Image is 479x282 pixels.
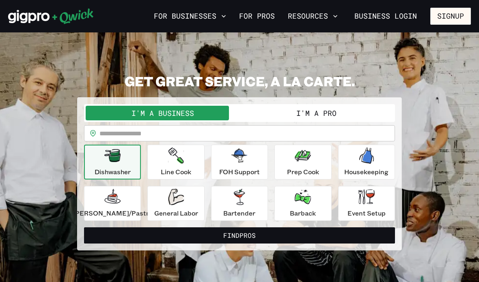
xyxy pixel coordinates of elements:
button: General Labor [147,186,204,221]
p: Prep Cook [287,167,319,177]
button: Line Cook [147,145,204,179]
p: [PERSON_NAME]/Pastry [73,208,152,218]
p: Bartender [223,208,255,218]
button: I'm a Business [86,106,239,120]
button: I'm a Pro [239,106,393,120]
p: Barback [290,208,316,218]
button: Event Setup [338,186,395,221]
p: Event Setup [347,208,386,218]
button: Prep Cook [274,145,331,179]
p: FOH Support [219,167,260,177]
button: Dishwasher [84,145,141,179]
p: Line Cook [161,167,191,177]
button: [PERSON_NAME]/Pastry [84,186,141,221]
h2: GET GREAT SERVICE, A LA CARTE. [77,73,402,89]
p: Housekeeping [344,167,388,177]
button: Resources [285,9,341,23]
button: FindPros [84,227,395,244]
p: Dishwasher [95,167,131,177]
p: General Labor [154,208,198,218]
button: FOH Support [211,145,268,179]
button: Signup [430,8,471,25]
a: For Pros [236,9,278,23]
button: Housekeeping [338,145,395,179]
button: For Businesses [151,9,229,23]
a: Business Login [347,8,424,25]
button: Barback [274,186,331,221]
button: Bartender [211,186,268,221]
